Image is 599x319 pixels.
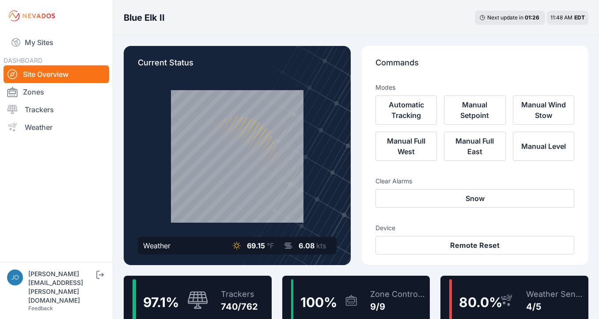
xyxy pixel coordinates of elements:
span: 100 % [300,294,337,310]
div: [PERSON_NAME][EMAIL_ADDRESS][PERSON_NAME][DOMAIN_NAME] [28,270,95,305]
a: Site Overview [4,65,109,83]
a: Trackers [4,101,109,118]
button: Manual Setpoint [444,95,505,125]
button: Manual Full East [444,132,505,161]
button: Manual Full West [375,132,437,161]
div: Zone Controllers [370,288,426,300]
h3: Modes [375,83,395,92]
span: 69.15 [247,241,265,250]
div: Trackers [221,288,258,300]
div: 740/762 [221,300,258,313]
a: Feedback [28,305,53,311]
div: 4/5 [526,300,585,313]
div: Weather Sensors [526,288,585,300]
span: DASHBOARD [4,57,42,64]
span: 80.0 % [459,294,502,310]
button: Snow [375,189,574,208]
img: Nevados [7,9,57,23]
button: Manual Wind Stow [513,95,574,125]
nav: Breadcrumb [124,6,165,29]
span: 6.08 [299,241,315,250]
a: My Sites [4,32,109,53]
p: Current Status [138,57,337,76]
a: Zones [4,83,109,101]
span: °F [267,241,274,250]
span: 97.1 % [143,294,179,310]
img: joe.mikula@nevados.solar [7,270,23,285]
h3: Clear Alarms [375,177,574,186]
a: Weather [4,118,109,136]
div: 9/9 [370,300,426,313]
h3: Blue Elk II [124,11,165,24]
button: Automatic Tracking [375,95,437,125]
div: Weather [143,240,171,251]
span: Next update in [487,14,523,21]
button: Manual Level [513,132,574,161]
p: Commands [375,57,574,76]
h3: Device [375,224,574,232]
span: EDT [574,14,585,21]
button: Remote Reset [375,236,574,254]
div: 01 : 26 [525,14,541,21]
span: 11:48 AM [550,14,572,21]
span: kts [316,241,326,250]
